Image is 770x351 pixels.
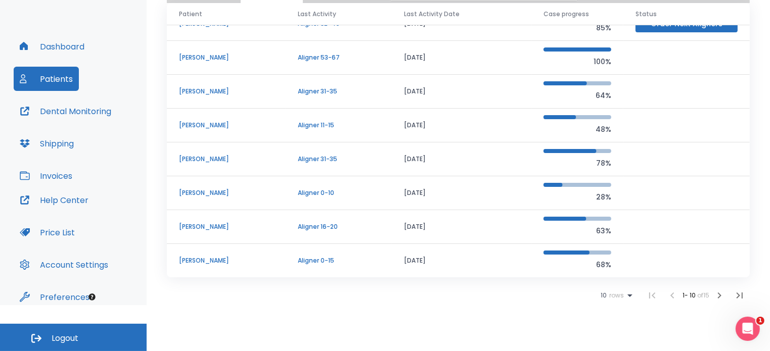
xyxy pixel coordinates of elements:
span: 1 [756,317,764,325]
button: Shipping [14,131,80,156]
p: 48% [543,123,611,135]
p: [PERSON_NAME] [179,155,274,164]
p: 100% [543,56,611,68]
span: Status [636,10,657,19]
span: Patient [179,10,202,19]
span: Case progress [543,10,589,19]
td: [DATE] [392,210,531,244]
button: Help Center [14,188,95,212]
td: [DATE] [392,41,531,75]
p: 68% [543,259,611,271]
td: [DATE] [392,142,531,176]
button: Preferences [14,285,96,309]
p: [PERSON_NAME] [179,87,274,96]
p: [PERSON_NAME] [179,188,274,197]
span: rows [607,292,624,299]
span: 1 - 10 [683,291,697,299]
p: 64% [543,89,611,102]
p: Aligner 53-67 [298,53,380,62]
p: Aligner 11-15 [298,121,380,130]
button: Price List [14,220,81,244]
p: [PERSON_NAME] [179,222,274,231]
td: [DATE] [392,176,531,210]
button: Dental Monitoring [14,99,117,123]
p: Aligner 0-15 [298,256,380,265]
td: [DATE] [392,109,531,142]
p: 28% [543,191,611,203]
span: 10 [601,292,607,299]
p: [PERSON_NAME] [179,53,274,62]
td: [DATE] [392,75,531,109]
p: 78% [543,157,611,169]
button: Patients [14,67,79,91]
p: Aligner 16-20 [298,222,380,231]
p: Aligner 31-35 [298,155,380,164]
div: Tooltip anchor [87,292,97,302]
span: Logout [52,333,78,344]
p: [PERSON_NAME] [179,256,274,265]
button: Account Settings [14,253,114,277]
p: [PERSON_NAME] [179,121,274,130]
span: Last Activity [298,10,337,19]
p: 63% [543,225,611,237]
button: Invoices [14,164,78,188]
span: of 15 [697,291,709,299]
td: [DATE] [392,244,531,278]
p: 85% [543,22,611,34]
p: Aligner 0-10 [298,188,380,197]
span: Last Activity Date [404,10,460,19]
button: Dashboard [14,34,90,59]
p: Aligner 31-35 [298,87,380,96]
iframe: Intercom live chat [736,317,760,341]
